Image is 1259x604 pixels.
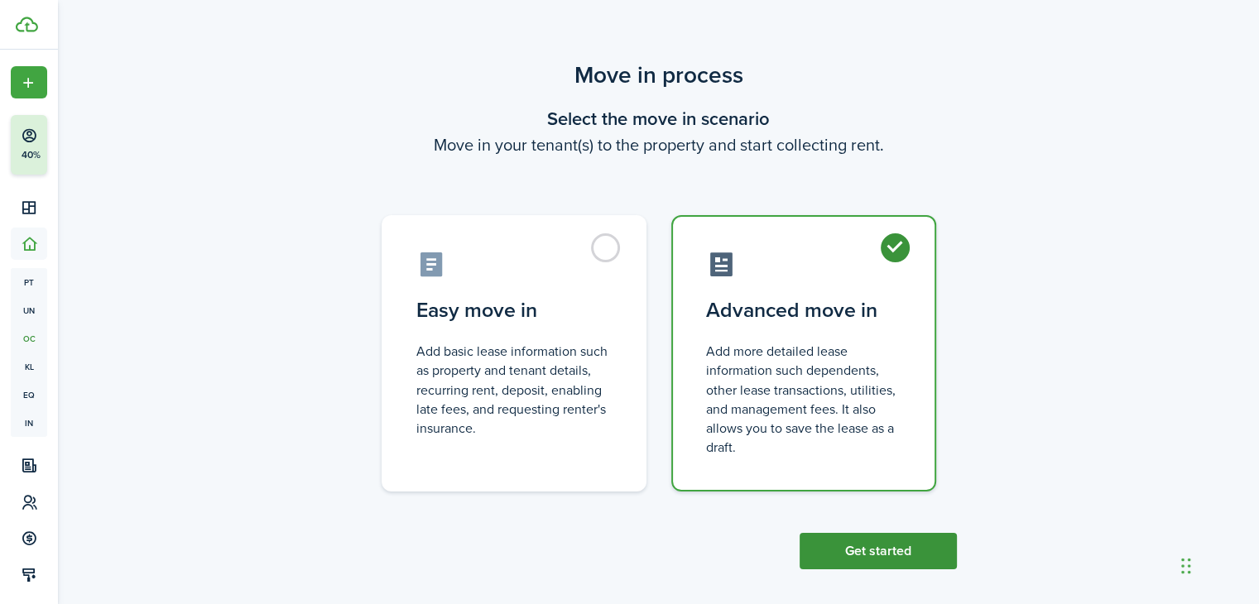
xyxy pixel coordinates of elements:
[416,295,612,325] control-radio-card-title: Easy move in
[1176,525,1259,604] iframe: Chat Widget
[11,296,47,324] a: un
[21,148,41,162] p: 40%
[706,295,901,325] control-radio-card-title: Advanced move in
[11,324,47,352] a: oc
[1181,541,1191,591] div: Drag
[361,105,957,132] wizard-step-header-title: Select the move in scenario
[706,342,901,457] control-radio-card-description: Add more detailed lease information such dependents, other lease transactions, utilities, and man...
[11,381,47,409] a: eq
[11,268,47,296] a: pt
[16,17,38,32] img: TenantCloud
[11,66,47,98] button: Open menu
[800,533,957,569] button: Get started
[11,115,148,175] button: 40%
[11,409,47,437] a: in
[361,58,957,93] scenario-title: Move in process
[11,352,47,381] a: kl
[361,132,957,157] wizard-step-header-description: Move in your tenant(s) to the property and start collecting rent.
[416,342,612,438] control-radio-card-description: Add basic lease information such as property and tenant details, recurring rent, deposit, enablin...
